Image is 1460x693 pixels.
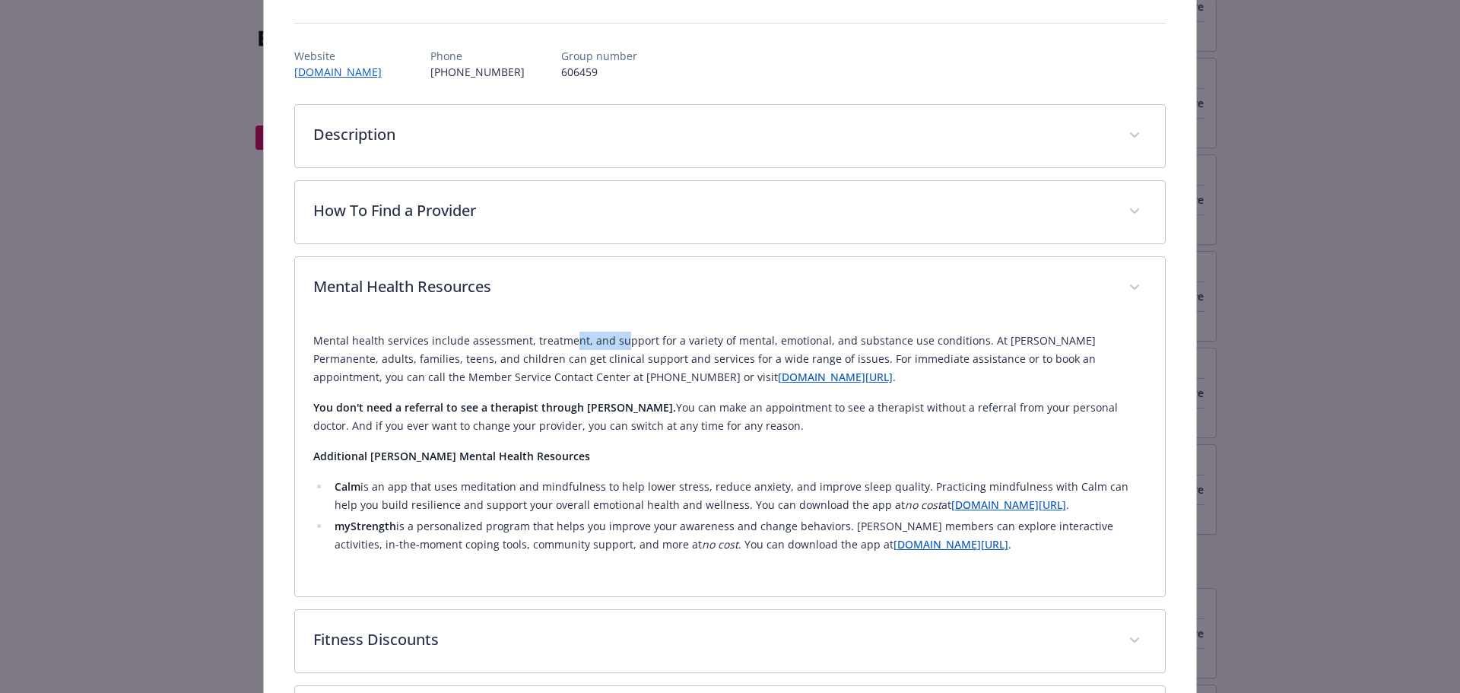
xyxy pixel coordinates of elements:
p: Phone [430,48,525,64]
div: Fitness Discounts [295,610,1166,672]
p: [PHONE_NUMBER] [430,64,525,80]
p: Description [313,123,1111,146]
li: is an app that uses meditation and mindfulness to help lower stress, reduce anxiety, and improve ... [330,478,1147,514]
strong: Additional [PERSON_NAME] Mental Health Resources [313,449,590,463]
a: [DOMAIN_NAME][URL] [951,497,1066,512]
p: 606459 [561,64,637,80]
p: Mental Health Resources [313,275,1111,298]
div: Mental Health Resources [295,257,1166,319]
p: How To Find a Provider [313,199,1111,222]
div: How To Find a Provider [295,181,1166,243]
a: [DOMAIN_NAME] [294,65,394,79]
a: [DOMAIN_NAME][URL] [778,370,893,384]
strong: Calm [335,479,360,494]
div: Description [295,105,1166,167]
p: Mental health services include assessment, treatment, and support for a variety of mental, emotio... [313,332,1147,386]
p: Website [294,48,394,64]
div: Mental Health Resources [295,319,1166,596]
p: You can make an appointment to see a therapist without a referral from your personal doctor. And ... [313,399,1147,435]
strong: myStrength [335,519,396,533]
li: is a personalized program that helps you improve your awareness and change behaviors. [PERSON_NAM... [330,517,1147,554]
em: no cost [905,497,941,512]
a: [DOMAIN_NAME][URL] [893,537,1008,552]
strong: You don't need a referral to see a therapist through [PERSON_NAME]. [313,400,676,415]
em: no cost [702,537,738,552]
p: Fitness Discounts [313,628,1111,651]
p: Group number [561,48,637,64]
